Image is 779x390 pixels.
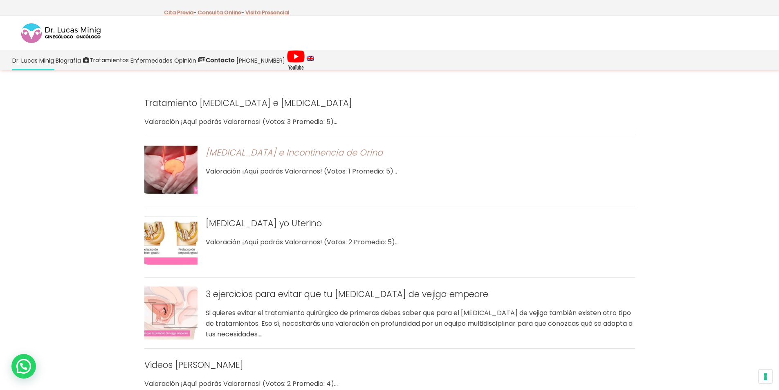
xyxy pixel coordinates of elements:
[56,56,81,65] span: Biografía
[173,50,197,70] a: Opinión
[11,50,55,70] a: Dr. Lucas Minig
[164,9,193,16] a: Cita Previa
[198,7,244,18] p: -
[144,117,635,127] p: Valoración ¡Aquí podrás Valorarnos! (Votos: 3 Promedio: 5)
[236,50,286,70] a: [PHONE_NUMBER]
[206,288,488,300] a: 3 ejercicios para evitar que tu [MEDICAL_DATA] de vejiga empeore
[144,145,198,198] img: incontinencia de orina mujer
[130,50,173,70] a: Enfermedades
[759,370,772,383] button: Sus preferencias de consentimiento para tecnologías de seguimiento
[82,50,130,70] a: Tratamientos
[198,9,241,16] a: Consulta Online
[144,216,198,269] img: prolapso uterino definición
[206,147,383,158] a: [MEDICAL_DATA] e Incontinencia de Orina
[197,50,236,70] a: Contacto
[206,237,635,248] p: Valoración ¡Aquí podrás Valorarnos! (Votos: 2 Promedio: 5)
[236,56,285,65] span: [PHONE_NUMBER]
[12,56,54,65] span: Dr. Lucas Minig
[144,97,352,109] a: Tratamiento [MEDICAL_DATA] e [MEDICAL_DATA]
[55,50,82,70] a: Biografía
[90,56,129,65] span: Tratamientos
[130,56,173,65] span: Enfermedades
[206,56,235,64] strong: Contacto
[287,50,305,70] img: Videos Youtube Ginecología
[144,379,635,389] p: Valoración ¡Aquí podrás Valorarnos! (Votos: 2 Promedio: 4)
[206,166,635,177] p: Valoración ¡Aquí podrás Valorarnos! (Votos: 1 Promedio: 5)
[286,50,306,70] a: Videos Youtube Ginecología
[144,359,243,371] a: Videos [PERSON_NAME]
[174,56,196,65] span: Opinión
[306,50,315,70] a: language english
[206,217,322,229] a: [MEDICAL_DATA] yo Uterino
[206,308,635,340] p: Si quieres evitar el tratamiento quirúrgico de primeras debes saber que para el [MEDICAL_DATA] de...
[164,7,196,18] p: -
[307,56,314,61] img: language english
[245,9,290,16] a: Visita Presencial
[11,354,36,379] div: WhatsApp contact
